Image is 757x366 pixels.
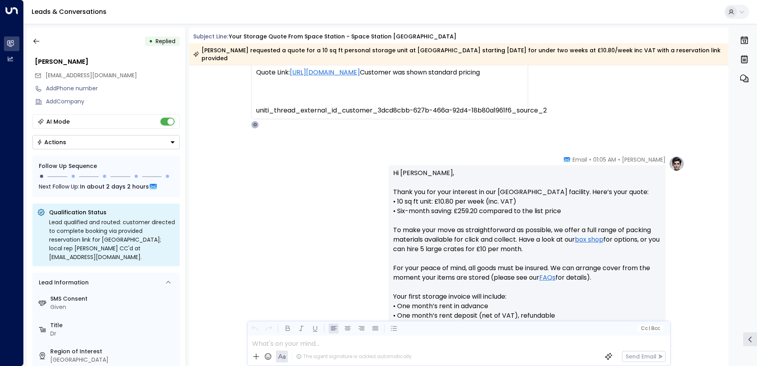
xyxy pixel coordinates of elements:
[46,118,70,126] div: AI Mode
[669,156,685,172] img: profile-logo.png
[32,7,107,16] a: Leads & Conversations
[575,235,603,244] a: box shop
[193,32,228,40] span: Subject Line:
[46,97,180,106] div: AddCompany
[39,182,173,191] div: Next Follow Up:
[46,84,180,93] div: AddPhone number
[49,218,175,261] div: Lead qualified and routed: customer directed to complete booking via provided reservation link fo...
[264,324,274,334] button: Redo
[80,182,149,191] span: In about 2 days 2 hours
[39,162,173,170] div: Follow Up Sequence
[149,34,153,48] div: •
[156,37,175,45] span: Replied
[618,156,620,164] span: •
[32,135,180,149] div: Button group with a nested menu
[49,208,175,216] p: Qualification Status
[589,156,591,164] span: •
[50,303,177,311] div: Given
[36,278,89,287] div: Lead Information
[641,326,660,331] span: Cc Bcc
[649,326,650,331] span: |
[251,121,259,129] div: O
[573,156,587,164] span: Email
[50,321,177,330] label: Title
[193,46,724,62] div: [PERSON_NAME] requested a quote for a 10 sq ft personal storage unit at [GEOGRAPHIC_DATA] startin...
[290,68,360,77] a: [URL][DOMAIN_NAME]
[622,156,666,164] span: [PERSON_NAME]
[50,330,177,338] div: Dr
[46,71,137,79] span: [EMAIL_ADDRESS][DOMAIN_NAME]
[50,347,177,356] label: Region of Interest
[539,273,555,282] a: FAQs
[250,324,260,334] button: Undo
[32,135,180,149] button: Actions
[37,139,66,146] div: Actions
[35,57,180,67] div: [PERSON_NAME]
[46,71,137,80] span: vafino@gmail.com
[229,32,456,41] div: Your storage quote from Space Station - Space Station [GEOGRAPHIC_DATA]
[50,295,177,303] label: SMS Consent
[50,356,177,364] div: [GEOGRAPHIC_DATA]
[593,156,616,164] span: 01:05 AM
[637,325,663,332] button: Cc|Bcc
[296,353,412,360] div: The agent signature is added automatically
